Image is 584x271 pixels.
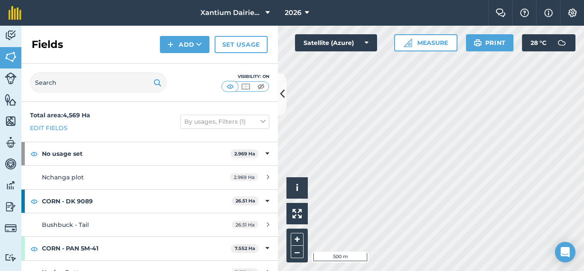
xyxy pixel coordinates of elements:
img: svg+xml;base64,PD94bWwgdmVyc2lvbj0iMS4wIiBlbmNvZGluZz0idXRmLTgiPz4KPCEtLSBHZW5lcmF0b3I6IEFkb2JlIE... [5,158,17,170]
button: + [291,233,304,246]
strong: CORN - PAN 5M-41 [42,237,231,260]
button: Print [466,34,514,51]
img: svg+xml;base64,PHN2ZyB4bWxucz0iaHR0cDovL3d3dy53My5vcmcvMjAwMC9zdmciIHdpZHRoPSI1MCIgaGVpZ2h0PSI0MC... [225,82,236,91]
img: svg+xml;base64,PHN2ZyB4bWxucz0iaHR0cDovL3d3dy53My5vcmcvMjAwMC9zdmciIHdpZHRoPSIxOCIgaGVpZ2h0PSIyNC... [30,244,38,254]
img: svg+xml;base64,PHN2ZyB4bWxucz0iaHR0cDovL3d3dy53My5vcmcvMjAwMC9zdmciIHdpZHRoPSI1MCIgaGVpZ2h0PSI0MC... [256,82,266,91]
span: Bushbuck - Tail [42,221,89,229]
div: CORN - DK 908926.51 Ha [21,190,278,213]
button: Measure [394,34,457,51]
img: svg+xml;base64,PD94bWwgdmVyc2lvbj0iMS4wIiBlbmNvZGluZz0idXRmLTgiPz4KPCEtLSBHZW5lcmF0b3I6IEFkb2JlIE... [5,179,17,192]
img: svg+xml;base64,PHN2ZyB4bWxucz0iaHR0cDovL3d3dy53My5vcmcvMjAwMC9zdmciIHdpZHRoPSI1MCIgaGVpZ2h0PSI0MC... [240,82,251,91]
span: Nchanga plot [42,173,84,181]
a: Set usage [215,36,268,53]
img: A question mark icon [519,9,530,17]
img: Four arrows, one pointing top left, one top right, one bottom right and the last bottom left [292,209,302,218]
h2: Fields [32,38,63,51]
img: svg+xml;base64,PHN2ZyB4bWxucz0iaHR0cDovL3d3dy53My5vcmcvMjAwMC9zdmciIHdpZHRoPSI1NiIgaGVpZ2h0PSI2MC... [5,93,17,106]
img: Two speech bubbles overlapping with the left bubble in the forefront [496,9,506,17]
img: svg+xml;base64,PD94bWwgdmVyc2lvbj0iMS4wIiBlbmNvZGluZz0idXRmLTgiPz4KPCEtLSBHZW5lcmF0b3I6IEFkb2JlIE... [5,72,17,84]
img: svg+xml;base64,PHN2ZyB4bWxucz0iaHR0cDovL3d3dy53My5vcmcvMjAwMC9zdmciIHdpZHRoPSI1NiIgaGVpZ2h0PSI2MC... [5,51,17,63]
img: svg+xml;base64,PD94bWwgdmVyc2lvbj0iMS4wIiBlbmNvZGluZz0idXRmLTgiPz4KPCEtLSBHZW5lcmF0b3I6IEFkb2JlIE... [5,253,17,262]
img: svg+xml;base64,PHN2ZyB4bWxucz0iaHR0cDovL3d3dy53My5vcmcvMjAwMC9zdmciIHdpZHRoPSI1NiIgaGVpZ2h0PSI2MC... [5,115,17,128]
span: Xantium Dairies [GEOGRAPHIC_DATA] [201,8,262,18]
a: Edit fields [30,123,68,133]
button: – [291,246,304,258]
img: fieldmargin Logo [9,6,21,20]
strong: No usage set [42,142,230,165]
span: 2.969 Ha [230,173,258,181]
img: Ruler icon [404,39,412,47]
a: Bushbuck - Tail26.51 Ha [21,213,278,236]
button: 28 °C [522,34,575,51]
img: svg+xml;base64,PD94bWwgdmVyc2lvbj0iMS4wIiBlbmNvZGluZz0idXRmLTgiPz4KPCEtLSBHZW5lcmF0b3I6IEFkb2JlIE... [5,136,17,149]
span: i [296,182,298,193]
img: svg+xml;base64,PHN2ZyB4bWxucz0iaHR0cDovL3d3dy53My5vcmcvMjAwMC9zdmciIHdpZHRoPSIxOSIgaGVpZ2h0PSIyNC... [474,38,482,48]
button: Satellite (Azure) [295,34,377,51]
img: svg+xml;base64,PD94bWwgdmVyc2lvbj0iMS4wIiBlbmNvZGluZz0idXRmLTgiPz4KPCEtLSBHZW5lcmF0b3I6IEFkb2JlIE... [553,34,570,51]
img: svg+xml;base64,PHN2ZyB4bWxucz0iaHR0cDovL3d3dy53My5vcmcvMjAwMC9zdmciIHdpZHRoPSIxNyIgaGVpZ2h0PSIxNy... [544,8,553,18]
a: Nchanga plot2.969 Ha [21,166,278,189]
img: svg+xml;base64,PD94bWwgdmVyc2lvbj0iMS4wIiBlbmNvZGluZz0idXRmLTgiPz4KPCEtLSBHZW5lcmF0b3I6IEFkb2JlIE... [5,29,17,42]
input: Search [30,72,167,93]
span: 2026 [285,8,301,18]
div: No usage set2.969 Ha [21,142,278,165]
div: CORN - PAN 5M-417.552 Ha [21,237,278,260]
strong: 7.552 Ha [235,245,255,251]
img: svg+xml;base64,PD94bWwgdmVyc2lvbj0iMS4wIiBlbmNvZGluZz0idXRmLTgiPz4KPCEtLSBHZW5lcmF0b3I6IEFkb2JlIE... [5,200,17,213]
strong: Total area : 4,569 Ha [30,111,90,119]
strong: 26.51 Ha [236,198,255,204]
div: Open Intercom Messenger [555,242,575,262]
span: 26.51 Ha [232,221,258,228]
strong: 2.969 Ha [234,151,255,157]
strong: CORN - DK 9089 [42,190,232,213]
span: 28 ° C [531,34,546,51]
img: svg+xml;base64,PHN2ZyB4bWxucz0iaHR0cDovL3d3dy53My5vcmcvMjAwMC9zdmciIHdpZHRoPSIxOCIgaGVpZ2h0PSIyNC... [30,149,38,159]
button: Add [160,36,209,53]
img: svg+xml;base64,PHN2ZyB4bWxucz0iaHR0cDovL3d3dy53My5vcmcvMjAwMC9zdmciIHdpZHRoPSIxNCIgaGVpZ2h0PSIyNC... [168,39,174,50]
img: svg+xml;base64,PHN2ZyB4bWxucz0iaHR0cDovL3d3dy53My5vcmcvMjAwMC9zdmciIHdpZHRoPSIxOSIgaGVpZ2h0PSIyNC... [153,77,162,88]
div: Visibility: On [221,73,269,80]
img: svg+xml;base64,PD94bWwgdmVyc2lvbj0iMS4wIiBlbmNvZGluZz0idXRmLTgiPz4KPCEtLSBHZW5lcmF0b3I6IEFkb2JlIE... [5,222,17,234]
img: svg+xml;base64,PHN2ZyB4bWxucz0iaHR0cDovL3d3dy53My5vcmcvMjAwMC9zdmciIHdpZHRoPSIxOCIgaGVpZ2h0PSIyNC... [30,196,38,206]
img: A cog icon [567,9,578,17]
button: i [286,177,308,199]
button: By usages, Filters (1) [180,115,269,128]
